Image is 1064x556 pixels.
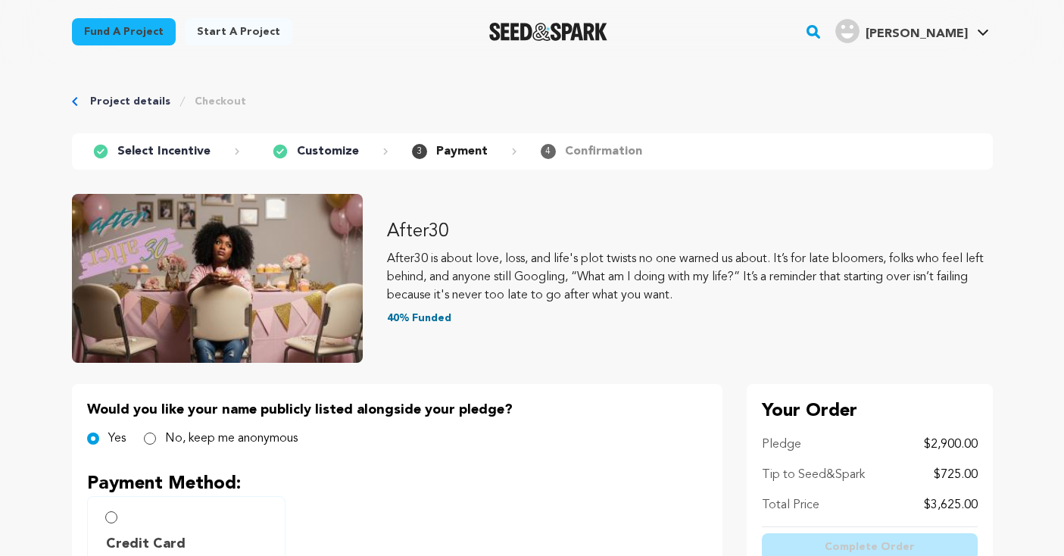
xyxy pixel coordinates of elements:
[195,94,246,109] a: Checkout
[825,539,915,554] span: Complete Order
[924,496,978,514] p: $3,625.00
[924,436,978,454] p: $2,900.00
[489,23,608,41] img: Seed&Spark Logo Dark Mode
[387,220,993,244] p: After30
[165,429,298,448] label: No, keep me anonymous
[387,311,993,326] p: 40% Funded
[108,429,126,448] label: Yes
[90,94,170,109] a: Project details
[835,19,860,43] img: user.png
[387,250,993,305] p: After30 is about love, loss, and life's plot twists no one warned us about. It’s for late bloomer...
[72,94,993,109] div: Breadcrumb
[489,23,608,41] a: Seed&Spark Homepage
[565,142,642,161] p: Confirmation
[297,142,359,161] p: Customize
[762,399,978,423] p: Your Order
[185,18,292,45] a: Start a project
[832,16,992,48] span: Dawana S.'s Profile
[106,533,186,554] span: Credit Card
[117,142,211,161] p: Select Incentive
[87,472,707,496] p: Payment Method:
[72,18,176,45] a: Fund a project
[412,144,427,159] span: 3
[835,19,968,43] div: Dawana S.'s Profile
[87,399,707,420] p: Would you like your name publicly listed alongside your pledge?
[541,144,556,159] span: 4
[762,436,801,454] p: Pledge
[762,496,819,514] p: Total Price
[832,16,992,43] a: Dawana S.'s Profile
[762,466,865,484] p: Tip to Seed&Spark
[436,142,488,161] p: Payment
[934,466,978,484] p: $725.00
[72,194,363,363] img: After30 image
[866,28,968,40] span: [PERSON_NAME]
